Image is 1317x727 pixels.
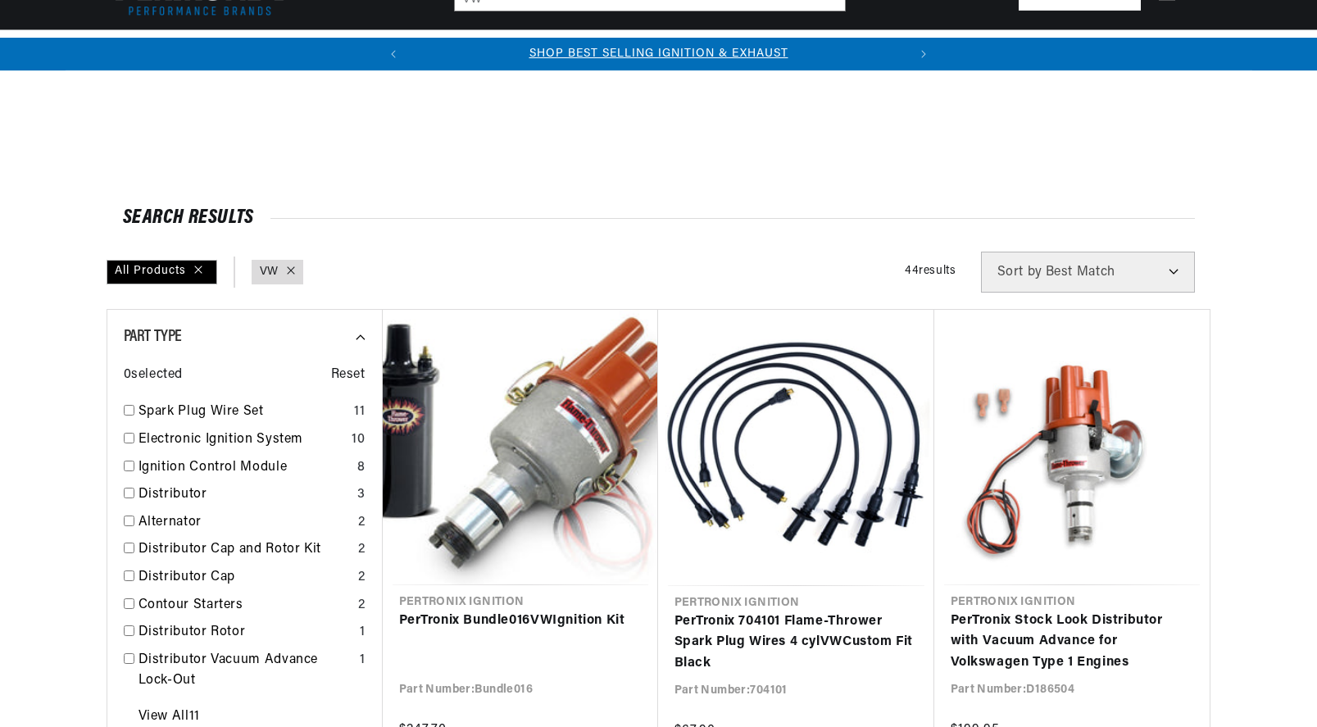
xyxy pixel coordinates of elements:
a: Distributor Cap [139,567,352,588]
div: SEARCH RESULTS [123,210,1195,226]
a: Electronic Ignition System [139,429,346,451]
div: 1 of 2 [410,45,907,63]
a: Distributor Vacuum Advance Lock-Out [139,650,353,692]
div: 2 [358,539,366,561]
slideshow-component: Translation missing: en.sections.announcements.announcement_bar [66,38,1252,70]
a: PerTronix Bundle016VWIgnition Kit [399,611,642,632]
summary: Engine Swaps [583,30,676,69]
summary: Headers, Exhausts & Components [375,30,583,69]
a: VW [260,263,279,281]
div: 2 [358,512,366,534]
summary: Product Support [1112,30,1211,70]
div: 2 [358,595,366,616]
div: All Products [107,260,217,284]
summary: Motorcycle [911,30,997,69]
div: 11 [354,402,365,423]
span: Sort by [997,266,1042,279]
div: Announcement [410,45,907,63]
a: Distributor Rotor [139,622,353,643]
a: Alternator [139,512,352,534]
div: 2 [358,567,366,588]
a: SHOP BEST SELLING IGNITION & EXHAUST [529,48,788,60]
a: Distributor [139,484,351,506]
button: Translation missing: en.sections.announcements.next_announcement [907,38,940,70]
span: Part Type [124,329,182,345]
a: PerTronix 704101 Flame-Thrower Spark Plug Wires 4 cylVWCustom Fit Black [674,611,918,675]
div: 3 [357,484,366,506]
span: 44 results [905,265,956,277]
div: 10 [352,429,365,451]
summary: Battery Products [676,30,796,69]
a: Spark Plug Wire Set [139,402,348,423]
span: 0 selected [124,365,183,386]
div: 8 [357,457,366,479]
a: PerTronix Stock Look Distributor with Vacuum Advance for Volkswagen Type 1 Engines [951,611,1193,674]
a: Contour Starters [139,595,352,616]
div: 1 [360,650,366,671]
summary: Spark Plug Wires [795,30,911,69]
a: Distributor Cap and Rotor Kit [139,539,352,561]
span: Reset [331,365,366,386]
a: Ignition Control Module [139,457,351,479]
button: Translation missing: en.sections.announcements.previous_announcement [377,38,410,70]
select: Sort by [981,252,1195,293]
summary: Ignition Conversions [107,30,238,69]
summary: Coils & Distributors [238,30,375,69]
div: 1 [360,622,366,643]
